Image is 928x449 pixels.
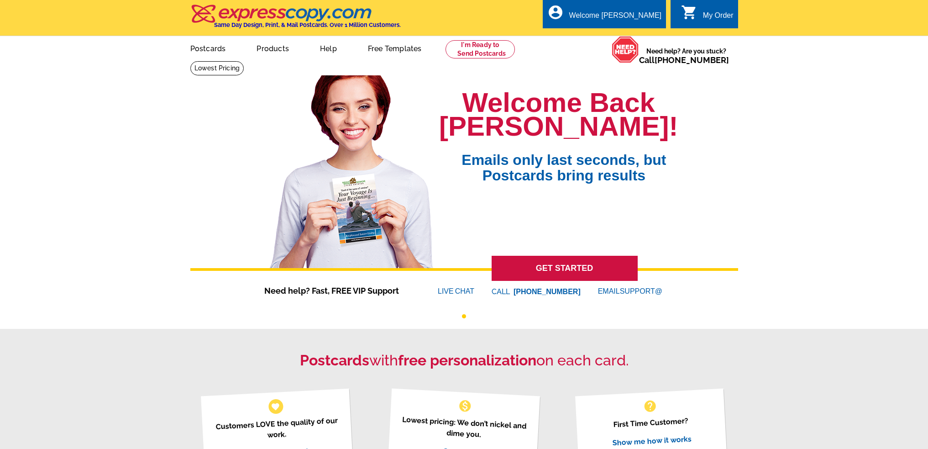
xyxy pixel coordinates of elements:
[681,4,697,21] i: shopping_cart
[681,10,734,21] a: shopping_cart My Order
[398,352,536,369] strong: free personalization
[458,399,472,413] span: monetization_on
[353,37,436,58] a: Free Templates
[450,138,678,183] span: Emails only last seconds, but Postcards bring results
[264,285,410,297] span: Need help? Fast, FREE VIP Support
[212,415,341,444] p: Customers LOVE the quality of our work.
[438,287,474,295] a: LIVECHAT
[569,11,661,24] div: Welcome [PERSON_NAME]
[190,352,738,369] h2: with on each card.
[242,37,304,58] a: Products
[492,256,638,281] a: GET STARTED
[639,55,729,65] span: Call
[612,434,692,447] a: Show me how it works
[264,68,439,268] img: welcome-back-logged-in.png
[305,37,351,58] a: Help
[655,55,729,65] a: [PHONE_NUMBER]
[703,11,734,24] div: My Order
[612,36,639,63] img: help
[620,286,664,297] font: SUPPORT@
[462,314,466,318] button: 1 of 1
[639,47,734,65] span: Need help? Are you stuck?
[214,21,401,28] h4: Same Day Design, Print, & Mail Postcards. Over 1 Million Customers.
[547,4,564,21] i: account_circle
[300,352,369,369] strong: Postcards
[176,37,241,58] a: Postcards
[587,414,715,432] p: First Time Customer?
[438,286,455,297] font: LIVE
[190,11,401,28] a: Same Day Design, Print, & Mail Postcards. Over 1 Million Customers.
[439,91,678,138] h1: Welcome Back [PERSON_NAME]!
[271,401,280,411] span: favorite
[399,414,529,443] p: Lowest pricing: We don’t nickel and dime you.
[643,399,657,413] span: help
